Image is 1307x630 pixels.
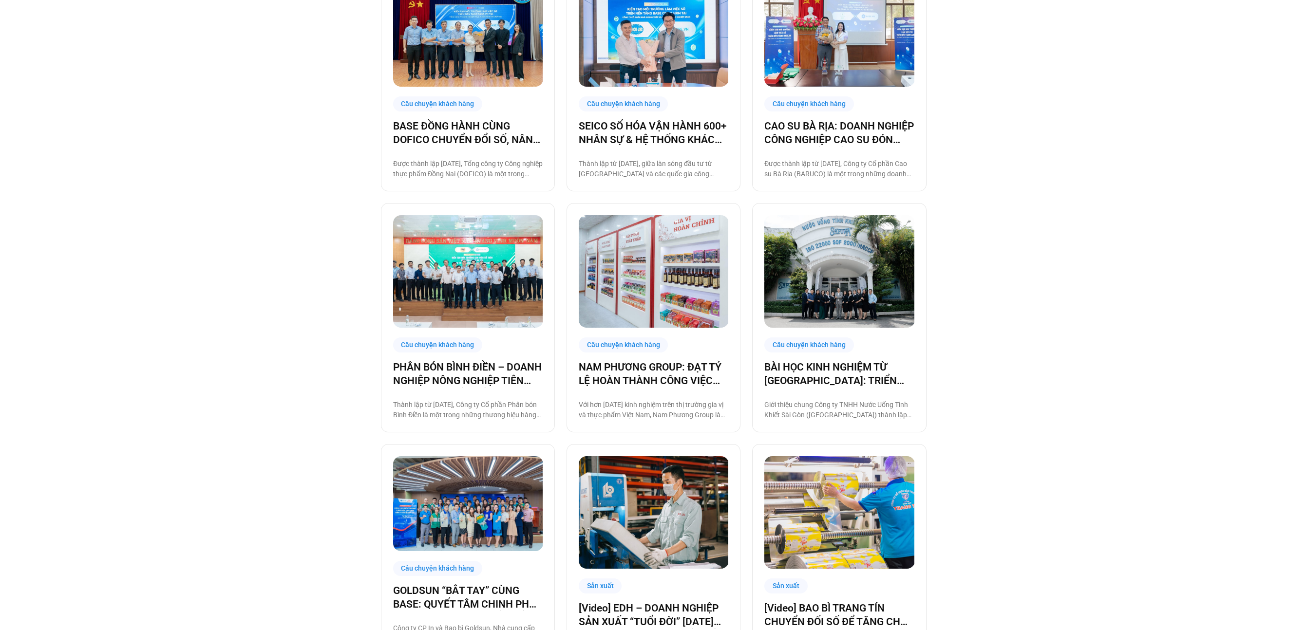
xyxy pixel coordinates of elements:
a: PHÂN BÓN BÌNH ĐIỀN – DOANH NGHIỆP NÔNG NGHIỆP TIÊN PHONG CHUYỂN ĐỔI SỐ [393,360,543,388]
div: Câu chuyện khách hàng [579,96,668,111]
div: Câu chuyện khách hàng [393,337,483,352]
img: Doanh-nghiep-san-xua-edh-chuyen-doi-so-cung-base [579,456,729,569]
div: Sản xuất [579,578,622,593]
p: Thành lập từ [DATE], Công ty Cổ phần Phân bón Bình Điền là một trong những thương hiệu hàng đầu c... [393,400,543,420]
div: Câu chuyện khách hàng [393,561,483,576]
p: Được thành lập từ [DATE], Công ty Cổ phần Cao su Bà Rịa (BARUCO) là một trong những doanh nghiệp ... [764,159,914,179]
p: Giới thiệu chung Công ty TNHH Nước Uống Tinh Khiết Sài Gòn ([GEOGRAPHIC_DATA]) thành lập [DATE] b... [764,400,914,420]
div: Câu chuyện khách hàng [579,337,668,352]
a: GOLDSUN “BẮT TAY” CÙNG BASE: QUYẾT TÂM CHINH PHỤC CHẶNG ĐƯỜNG CHUYỂN ĐỔI SỐ TOÀN DIỆN [393,584,543,611]
img: Số hóa các quy trình làm việc cùng Base.vn là một bước trung gian cực kỳ quan trọng để Goldsun xâ... [393,456,543,551]
div: Câu chuyện khách hàng [764,337,854,352]
a: SEICO SỐ HÓA VẬN HÀNH 600+ NHÂN SỰ & HỆ THỐNG KHÁCH HÀNG CÙNG [DOMAIN_NAME] [579,119,728,147]
a: CAO SU BÀ RỊA: DOANH NGHIỆP CÔNG NGHIỆP CAO SU ĐÓN ĐẦU CHUYỂN ĐỔI SỐ [764,119,914,147]
div: Câu chuyện khách hàng [393,96,483,111]
p: Với hơn [DATE] kinh nghiệm trên thị trường gia vị và thực phẩm Việt Nam, Nam Phương Group là đơn ... [579,400,728,420]
a: Doanh-nghiep-san-xua-edh-chuyen-doi-so-cung-base [579,456,728,569]
a: [Video] BAO BÌ TRANG TÍN CHUYỂN ĐỐI SỐ ĐỂ TĂNG CHẤT LƯỢNG, GIẢM CHI PHÍ [764,601,914,629]
p: Thành lập từ [DATE], giữa làn sóng đầu tư từ [GEOGRAPHIC_DATA] và các quốc gia công nghiệp phát t... [579,159,728,179]
div: Sản xuất [764,578,808,593]
a: BÀI HỌC KINH NGHIỆM TỪ [GEOGRAPHIC_DATA]: TRIỂN KHAI CÔNG NGHỆ CHO BA THẾ HỆ NHÂN SỰ [764,360,914,388]
a: BASE ĐỒNG HÀNH CÙNG DOFICO CHUYỂN ĐỔI SỐ, NÂNG CAO VỊ THẾ DOANH NGHIỆP VIỆT [393,119,543,147]
p: Được thành lập [DATE], Tổng công ty Công nghiệp thực phẩm Đồng Nai (DOFICO) là một trong những tổ... [393,159,543,179]
a: [Video] EDH – DOANH NGHIỆP SẢN XUẤT “TUỔI ĐỜI” [DATE] VÀ CÂU CHUYỆN CHUYỂN ĐỔI SỐ CÙNG [DOMAIN_NAME] [579,601,728,629]
a: NAM PHƯƠNG GROUP: ĐẠT TỶ LỆ HOÀN THÀNH CÔNG VIỆC ĐÚNG HẠN TỚI 93% NHỜ BASE PLATFORM [579,360,728,388]
div: Câu chuyện khách hàng [764,96,854,111]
